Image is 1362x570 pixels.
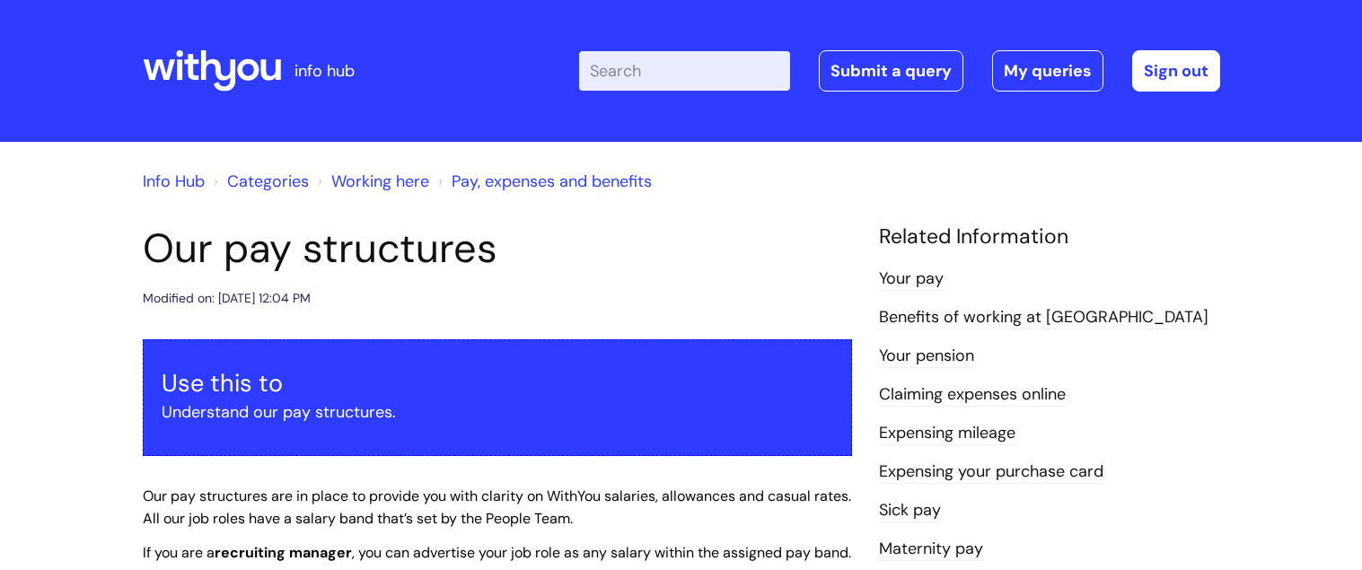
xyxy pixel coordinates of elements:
[143,224,852,273] h1: Our pay structures
[992,50,1103,92] a: My queries
[143,171,205,192] a: Info Hub
[819,50,963,92] a: Submit a query
[452,171,652,192] a: Pay, expenses and benefits
[434,167,652,196] li: Pay, expenses and benefits
[879,499,941,522] a: Sick pay
[879,224,1220,250] h4: Related Information
[879,383,1066,407] a: Claiming expenses online
[579,50,1220,92] div: | -
[313,167,429,196] li: Working here
[879,267,944,291] a: Your pay
[294,57,355,85] p: info hub
[143,287,311,310] div: Modified on: [DATE] 12:04 PM
[331,171,429,192] a: Working here
[209,167,309,196] li: Solution home
[143,543,851,562] span: If you are a , you can advertise your job role as any salary within the assigned pay band.
[879,345,974,368] a: Your pension
[879,306,1208,329] a: Benefits of working at [GEOGRAPHIC_DATA]
[879,422,1015,445] a: Expensing mileage
[162,398,833,426] p: Understand our pay structures.
[579,51,790,91] input: Search
[879,538,983,561] a: Maternity pay
[1132,50,1220,92] a: Sign out
[143,487,851,528] span: Our pay structures are in place to provide you with clarity on WithYou salaries, allowances and c...
[227,171,309,192] a: Categories
[162,369,833,398] h3: Use this to
[215,543,352,562] strong: recruiting manager
[879,460,1103,484] a: Expensing your purchase card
